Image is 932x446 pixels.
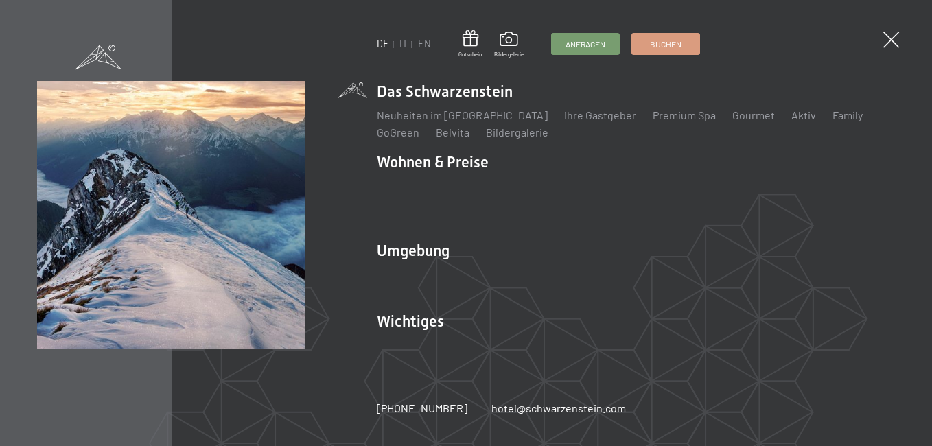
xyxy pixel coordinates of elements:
[632,34,699,54] a: Buchen
[377,401,467,416] a: [PHONE_NUMBER]
[494,32,524,58] a: Bildergalerie
[377,401,467,414] span: [PHONE_NUMBER]
[791,108,816,121] a: Aktiv
[458,51,482,58] span: Gutschein
[494,51,524,58] span: Bildergalerie
[832,108,863,121] a: Family
[653,108,716,121] a: Premium Spa
[566,38,605,50] span: Anfragen
[377,108,548,121] a: Neuheiten im [GEOGRAPHIC_DATA]
[399,38,408,49] a: IT
[564,108,636,121] a: Ihre Gastgeber
[377,38,389,49] a: DE
[486,126,548,139] a: Bildergalerie
[436,126,469,139] a: Belvita
[552,34,619,54] a: Anfragen
[377,126,419,139] a: GoGreen
[732,108,775,121] a: Gourmet
[650,38,681,50] span: Buchen
[458,30,482,58] a: Gutschein
[418,38,431,49] a: EN
[491,401,626,416] a: hotel@schwarzenstein.com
